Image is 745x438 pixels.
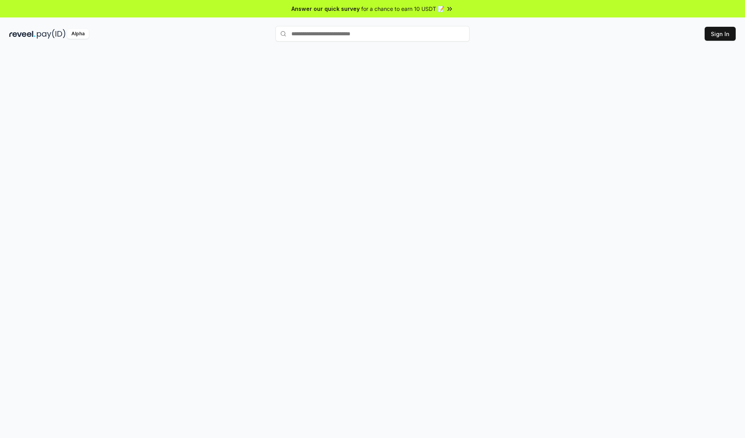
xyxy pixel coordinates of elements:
div: Alpha [67,29,89,39]
img: reveel_dark [9,29,35,39]
button: Sign In [705,27,736,41]
img: pay_id [37,29,66,39]
span: for a chance to earn 10 USDT 📝 [361,5,444,13]
span: Answer our quick survey [291,5,360,13]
